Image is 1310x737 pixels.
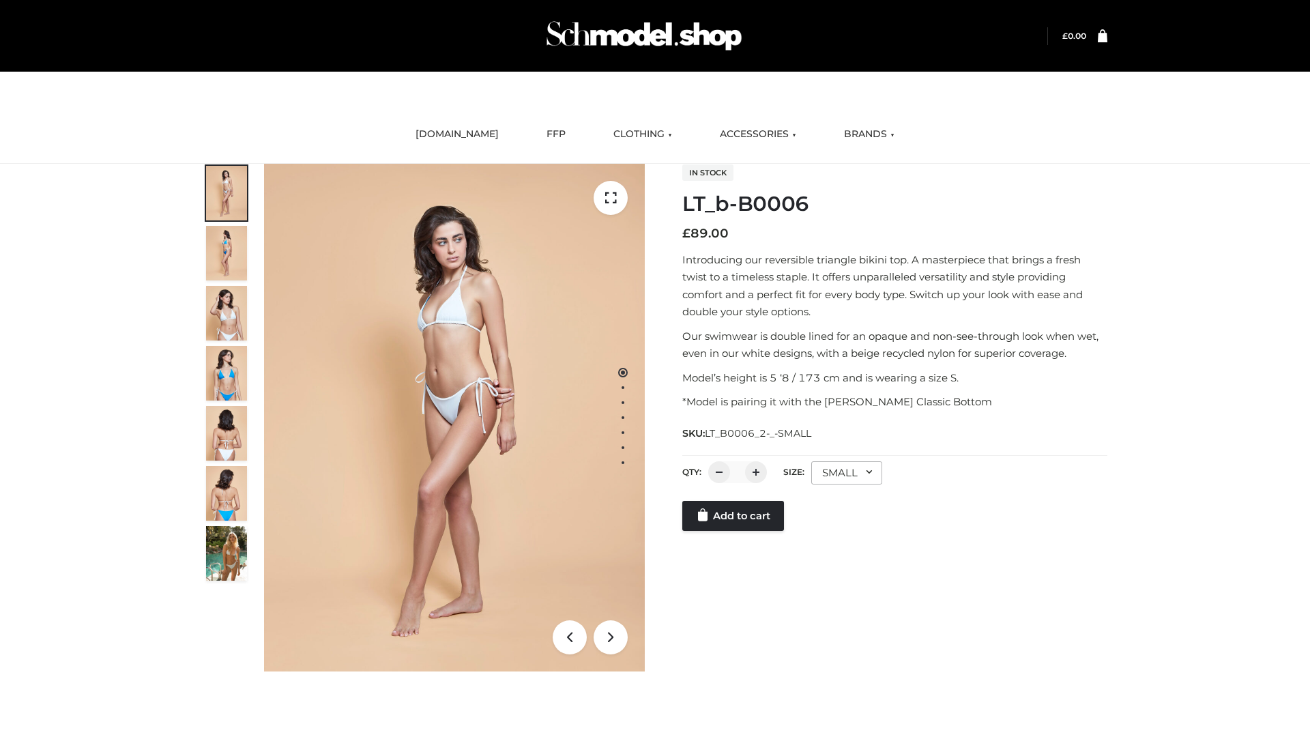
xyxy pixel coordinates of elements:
bdi: 0.00 [1062,31,1086,41]
img: ArielClassicBikiniTop_CloudNine_AzureSky_OW114ECO_3-scaled.jpg [206,286,247,341]
a: CLOTHING [603,119,682,149]
p: Introducing our reversible triangle bikini top. A masterpiece that brings a fresh twist to a time... [682,251,1107,321]
p: Model’s height is 5 ‘8 / 173 cm and is wearing a size S. [682,369,1107,387]
h1: LT_b-B0006 [682,192,1107,216]
p: Our swimwear is double lined for an opaque and non-see-through look when wet, even in our white d... [682,328,1107,362]
p: *Model is pairing it with the [PERSON_NAME] Classic Bottom [682,393,1107,411]
img: ArielClassicBikiniTop_CloudNine_AzureSky_OW114ECO_4-scaled.jpg [206,346,247,401]
img: Schmodel Admin 964 [542,9,746,63]
a: [DOMAIN_NAME] [405,119,509,149]
label: QTY: [682,467,701,477]
img: ArielClassicBikiniTop_CloudNine_AzureSky_OW114ECO_1 [264,164,645,671]
bdi: 89.00 [682,226,729,241]
label: Size: [783,467,804,477]
img: ArielClassicBikiniTop_CloudNine_AzureSky_OW114ECO_7-scaled.jpg [206,406,247,461]
img: ArielClassicBikiniTop_CloudNine_AzureSky_OW114ECO_8-scaled.jpg [206,466,247,521]
span: SKU: [682,425,813,442]
div: SMALL [811,461,882,485]
span: £ [682,226,690,241]
a: Add to cart [682,501,784,531]
img: ArielClassicBikiniTop_CloudNine_AzureSky_OW114ECO_1-scaled.jpg [206,166,247,220]
a: ACCESSORIES [710,119,806,149]
span: LT_B0006_2-_-SMALL [705,427,811,439]
img: Arieltop_CloudNine_AzureSky2.jpg [206,526,247,581]
a: FFP [536,119,576,149]
a: £0.00 [1062,31,1086,41]
a: BRANDS [834,119,905,149]
span: In stock [682,164,733,181]
img: ArielClassicBikiniTop_CloudNine_AzureSky_OW114ECO_2-scaled.jpg [206,226,247,280]
span: £ [1062,31,1068,41]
